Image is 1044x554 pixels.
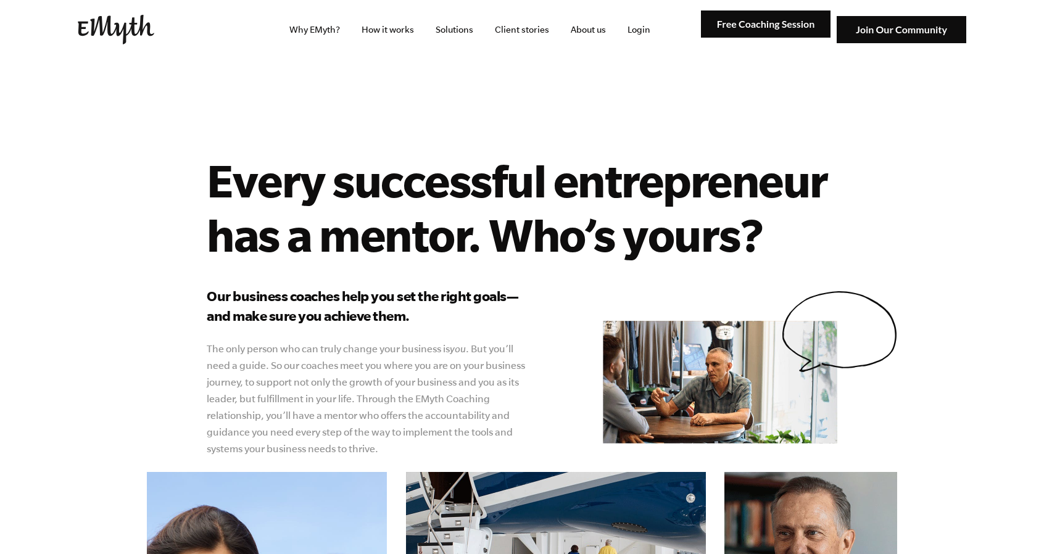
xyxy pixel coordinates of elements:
[207,286,531,326] h3: Our business coaches help you set the right goals—and make sure you achieve them.
[78,15,154,44] img: EMyth
[982,495,1044,554] iframe: Chat Widget
[207,153,897,262] h1: Every successful entrepreneur has a mentor. Who’s yours?
[207,341,531,457] p: The only person who can truly change your business is . But you’ll need a guide. So our coaches m...
[701,10,831,38] img: Free Coaching Session
[450,343,466,354] i: you
[603,321,837,444] img: e-myth business coaching our coaches mentor don matt talking
[837,16,966,44] img: Join Our Community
